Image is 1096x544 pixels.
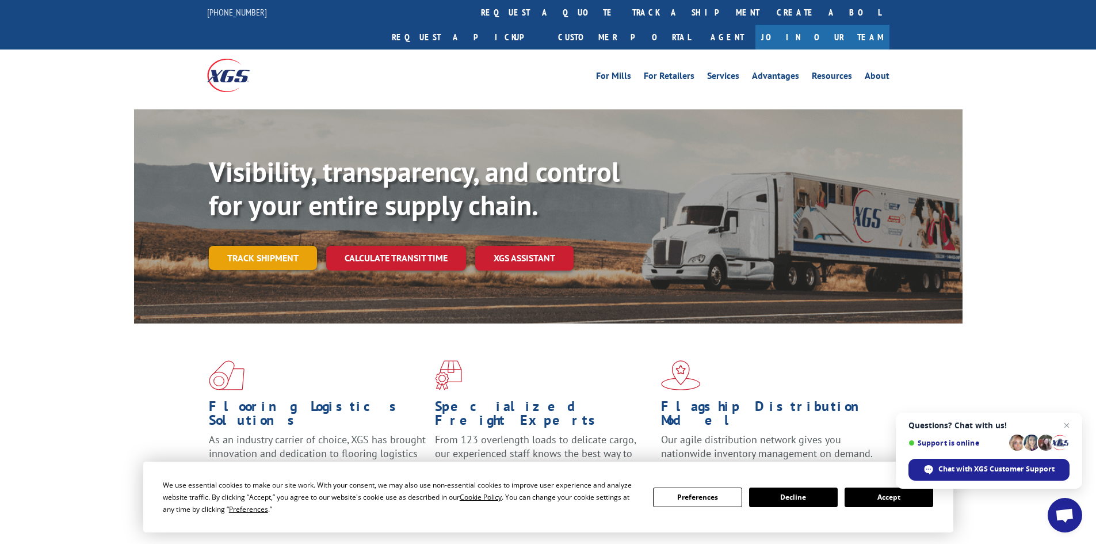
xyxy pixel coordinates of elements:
a: [PHONE_NUMBER] [207,6,267,18]
a: Track shipment [209,246,317,270]
a: For Retailers [644,71,694,84]
span: Close chat [1060,419,1074,432]
a: Resources [812,71,852,84]
p: From 123 overlength loads to delicate cargo, our experienced staff knows the best way to move you... [435,433,652,484]
button: Accept [845,488,933,507]
span: Our agile distribution network gives you nationwide inventory management on demand. [661,433,873,460]
span: Cookie Policy [460,492,502,502]
div: Open chat [1048,498,1082,532]
span: Preferences [229,504,268,514]
a: Agent [699,25,755,50]
div: Chat with XGS Customer Support [908,459,1070,481]
span: Questions? Chat with us! [908,421,1070,430]
button: Decline [749,488,838,507]
h1: Flagship Distribution Model [661,400,879,433]
a: Services [707,71,739,84]
img: xgs-icon-flagship-distribution-model-red [661,360,701,390]
img: xgs-icon-focused-on-flooring-red [435,360,462,390]
b: Visibility, transparency, and control for your entire supply chain. [209,154,620,223]
a: Customer Portal [549,25,699,50]
div: We use essential cookies to make our site work. With your consent, we may also use non-essential ... [163,479,639,515]
a: Join Our Team [755,25,889,50]
a: Calculate transit time [326,246,466,271]
div: Cookie Consent Prompt [143,462,953,532]
span: As an industry carrier of choice, XGS has brought innovation and dedication to flooring logistics... [209,433,426,474]
img: xgs-icon-total-supply-chain-intelligence-red [209,360,245,390]
h1: Specialized Freight Experts [435,400,652,433]
a: For Mills [596,71,631,84]
span: Chat with XGS Customer Support [938,464,1055,474]
h1: Flooring Logistics Solutions [209,400,426,433]
a: Request a pickup [383,25,549,50]
a: Advantages [752,71,799,84]
a: About [865,71,889,84]
span: Support is online [908,439,1005,447]
button: Preferences [653,488,742,507]
a: XGS ASSISTANT [475,246,574,271]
